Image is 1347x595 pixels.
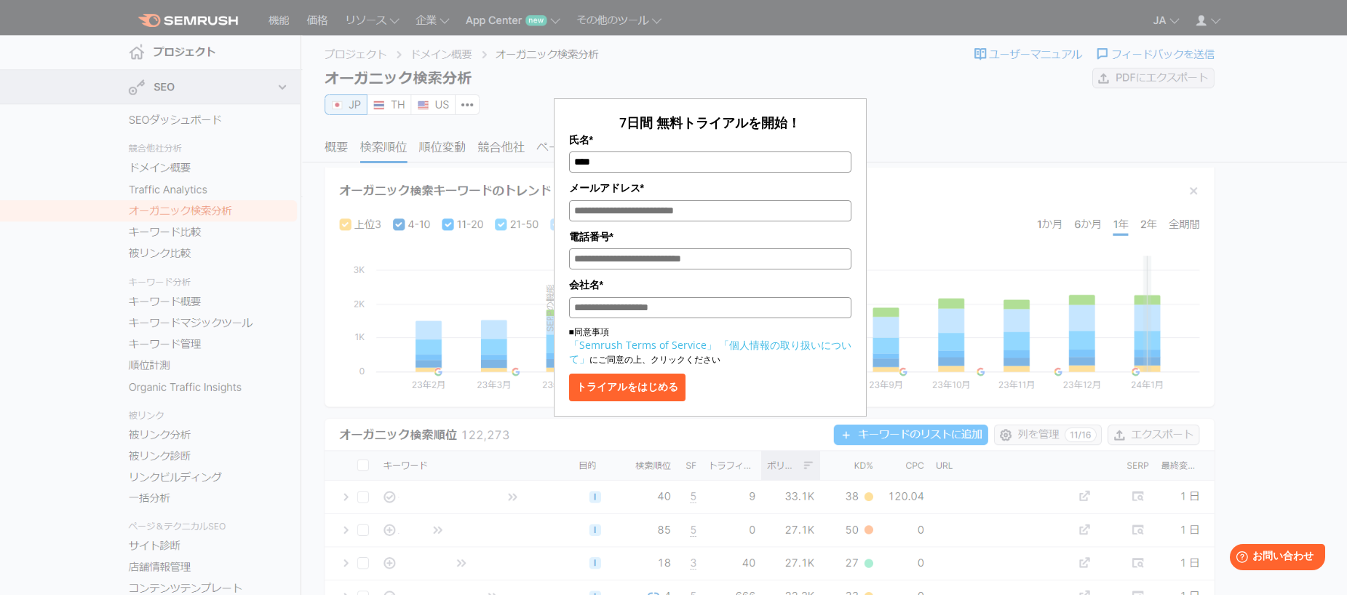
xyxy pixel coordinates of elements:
iframe: Help widget launcher [1217,538,1331,579]
a: 「個人情報の取り扱いについて」 [569,338,851,366]
a: 「Semrush Terms of Service」 [569,338,717,352]
label: メールアドレス* [569,180,851,196]
label: 電話番号* [569,229,851,245]
span: 7日間 無料トライアルを開始！ [619,114,800,131]
p: ■同意事項 にご同意の上、クリックください [569,326,851,366]
button: トライアルをはじめる [569,374,686,401]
